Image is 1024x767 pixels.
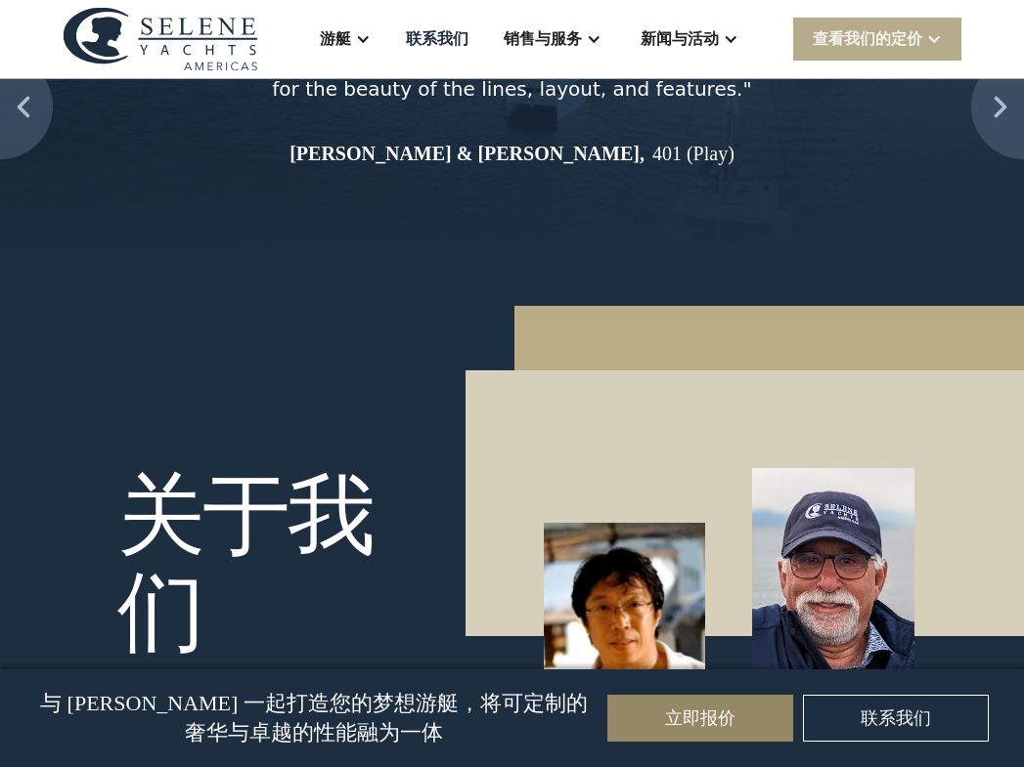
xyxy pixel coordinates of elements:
[406,27,468,51] div: 联系我们
[289,139,640,168] div: [PERSON_NAME] & [PERSON_NAME]
[35,689,593,747] p: 与 [PERSON_NAME] 一起打造您的梦想游艇，将可定制的奢华与卓越的性能融为一体
[813,27,922,51] div: 查看我们的定价
[117,462,387,656] h3: 关于我们
[640,139,645,168] div: ,
[803,695,989,742] a: 联系我们
[320,27,351,51] div: 游艇
[641,27,719,51] div: 新闻与活动
[607,695,793,742] a: 立即报价
[752,468,914,728] img: 韦恩·戈德曼
[971,54,1024,159] img: 图标
[63,7,258,70] img: 商标
[946,1,1024,212] div: 下一张幻灯片
[504,27,582,51] div: 销售与服务
[652,139,735,168] div: 401 (Play)
[793,18,961,60] div: 查看我们的定价
[117,667,196,697] div: 认识团队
